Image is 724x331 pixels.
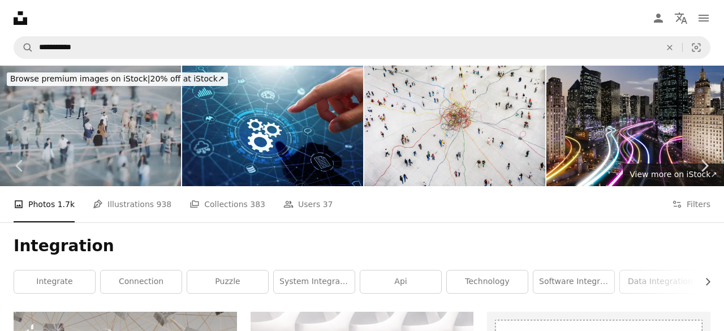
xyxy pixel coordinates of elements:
span: 938 [157,198,172,210]
a: system integration [274,270,355,293]
a: api [360,270,441,293]
button: scroll list to the right [697,270,710,293]
a: connection [101,270,182,293]
img: Automation of business or robotic process RPA technology. Transfer of data between application. [182,66,363,186]
span: 383 [250,198,265,210]
a: technology [447,270,528,293]
button: Clear [657,37,682,58]
button: Search Unsplash [14,37,33,58]
a: View more on iStock↗ [623,164,724,186]
a: software integration [533,270,614,293]
a: puzzle [187,270,268,293]
button: Language [670,7,692,29]
a: Log in / Sign up [647,7,670,29]
button: Filters [672,186,710,222]
a: integrate [14,270,95,293]
button: Menu [692,7,715,29]
a: Home — Unsplash [14,11,27,25]
a: Next [684,111,724,220]
a: Illustrations 938 [93,186,171,222]
a: Users 37 [283,186,333,222]
span: 37 [323,198,333,210]
img: Aerial view of crowd connected by colouful lines [364,66,545,186]
div: 20% off at iStock ↗ [7,72,228,86]
span: View more on iStock ↗ [630,170,717,179]
h1: Integration [14,236,710,256]
form: Find visuals sitewide [14,36,710,59]
a: Collections 383 [189,186,265,222]
span: Browse premium images on iStock | [10,74,150,83]
button: Visual search [683,37,710,58]
a: data integration [620,270,701,293]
